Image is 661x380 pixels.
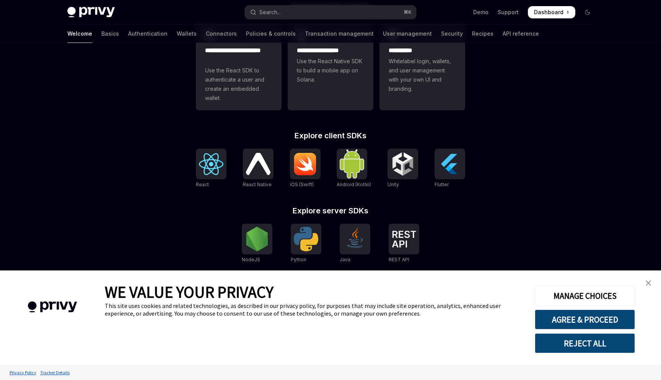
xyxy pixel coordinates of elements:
a: Dashboard [528,6,575,18]
img: dark logo [67,7,115,18]
a: **** **** **** ***Use the React Native SDK to build a mobile app on Solana. [288,23,373,110]
h2: Explore client SDKs [196,132,465,139]
span: Unity [387,182,399,187]
span: WE VALUE YOUR PRIVACY [105,282,274,302]
a: User management [383,25,432,43]
a: ReactReact [196,149,226,188]
a: Privacy Policy [8,366,38,379]
a: Demo [473,8,488,16]
span: Android (Kotlin) [337,182,371,187]
img: NodeJS [245,227,269,251]
a: close banner [641,275,656,291]
img: REST API [392,231,416,247]
span: Flutter [435,182,449,187]
img: iOS (Swift) [293,152,317,175]
img: company logo [11,290,93,324]
div: Search... [259,8,281,17]
a: **** *****Whitelabel login, wallets, and user management with your own UI and branding. [379,23,465,110]
button: REJECT ALL [535,333,635,353]
img: Java [343,227,367,251]
span: REST API [389,257,409,262]
span: Java [340,257,350,262]
img: Python [294,227,318,251]
a: FlutterFlutter [435,149,465,188]
img: Flutter [438,152,462,176]
span: ⌘ K [404,9,412,15]
button: MANAGE CHOICES [535,286,635,306]
h2: Explore server SDKs [196,207,465,215]
button: Open search [245,5,416,19]
div: This site uses cookies and related technologies, as described in our privacy policy, for purposes... [105,302,523,317]
span: Whitelabel login, wallets, and user management with your own UI and branding. [389,57,456,93]
span: React Native [243,182,272,187]
span: Use the React Native SDK to build a mobile app on Solana. [297,57,364,84]
img: Android (Kotlin) [340,149,364,178]
img: Unity [391,152,415,176]
img: React [199,153,223,175]
a: iOS (Swift)iOS (Swift) [290,149,321,188]
a: Policies & controls [246,25,296,43]
a: Authentication [128,25,168,43]
a: Connectors [206,25,237,43]
button: AGREE & PROCEED [535,310,635,329]
a: Security [441,25,463,43]
span: React [196,182,209,187]
a: PythonPython [291,224,321,264]
a: Tracker Details [38,366,72,379]
a: Android (Kotlin)Android (Kotlin) [337,149,371,188]
img: close banner [646,280,651,286]
a: REST APIREST API [389,224,419,264]
img: React Native [246,153,270,175]
button: Toggle dark mode [581,6,594,18]
a: Support [498,8,519,16]
span: Dashboard [534,8,563,16]
a: Transaction management [305,25,374,43]
a: UnityUnity [387,149,418,188]
a: JavaJava [340,224,370,264]
a: React NativeReact Native [243,149,274,188]
a: Basics [101,25,119,43]
span: Use the React SDK to authenticate a user and create an embedded wallet. [205,66,272,103]
span: NodeJS [242,257,260,262]
span: Python [291,257,306,262]
a: Recipes [472,25,493,43]
a: Welcome [67,25,92,43]
span: iOS (Swift) [290,182,314,187]
a: NodeJSNodeJS [242,224,272,264]
a: Wallets [177,25,197,43]
a: API reference [503,25,539,43]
